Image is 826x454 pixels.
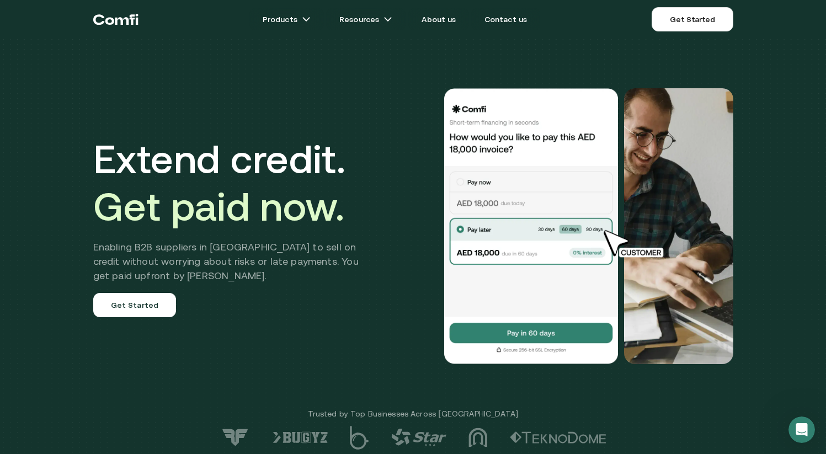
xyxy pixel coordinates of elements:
[350,426,369,450] img: logo-5
[249,8,324,30] a: Productsarrow icons
[788,416,815,443] iframe: Intercom live chat
[93,135,375,230] h1: Extend credit.
[220,428,251,447] img: logo-7
[326,8,406,30] a: Resourcesarrow icons
[273,431,328,444] img: logo-6
[468,428,488,447] img: logo-3
[510,431,606,444] img: logo-2
[408,8,469,30] a: About us
[443,88,620,364] img: Would you like to pay this AED 18,000.00 invoice?
[93,184,345,229] span: Get paid now.
[384,15,393,24] img: arrow icons
[595,228,676,259] img: cursor
[93,240,375,283] h2: Enabling B2B suppliers in [GEOGRAPHIC_DATA] to sell on credit without worrying about risks or lat...
[93,3,138,36] a: Return to the top of the Comfi home page
[624,88,733,364] img: Would you like to pay this AED 18,000.00 invoice?
[302,15,311,24] img: arrow icons
[391,429,446,446] img: logo-4
[652,7,733,31] a: Get Started
[93,293,177,317] a: Get Started
[471,8,541,30] a: Contact us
